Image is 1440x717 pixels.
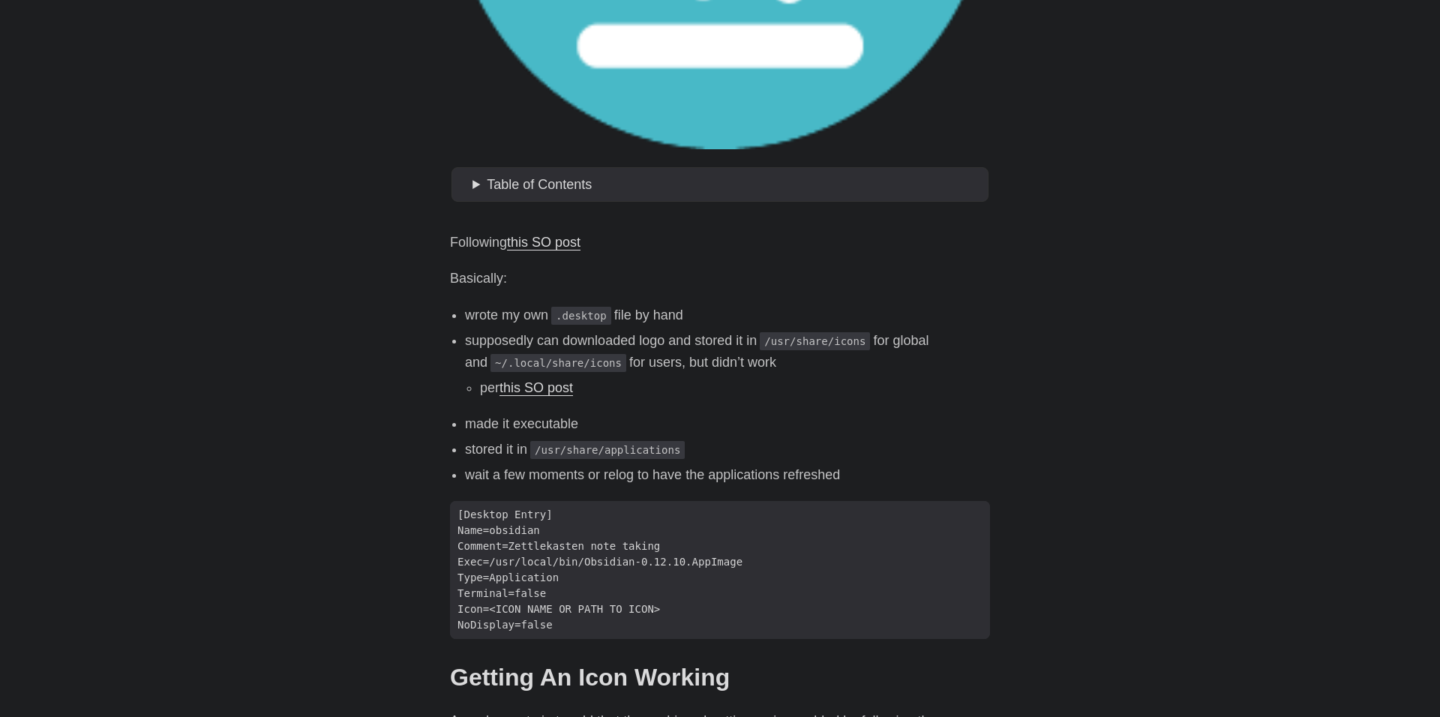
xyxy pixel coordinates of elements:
[450,507,560,523] span: [Desktop Entry]
[450,570,566,586] span: Type=Application
[530,441,685,459] code: /usr/share/applications
[465,304,990,326] li: wrote my own file by hand
[465,439,990,460] li: stored it in
[487,177,592,192] span: Table of Contents
[760,332,870,350] code: /usr/share/icons
[450,523,547,538] span: Name=obsidian
[499,380,573,395] a: this SO post
[480,377,990,399] li: per
[450,617,560,633] span: NoDisplay=false
[450,586,553,601] span: Terminal=false
[450,663,990,691] h2: Getting An Icon Working
[450,232,990,253] p: Following
[507,235,580,250] a: this SO post
[490,354,626,372] code: ~/.local/share/icons
[465,464,990,486] li: wait a few moments or relog to have the applications refreshed
[450,268,990,289] p: Basically:
[450,554,750,570] span: Exec=/usr/local/bin/Obsidian-0.12.10.AppImage
[465,413,990,435] li: made it executable
[450,601,667,617] span: Icon=<ICON NAME OR PATH TO ICON>
[472,174,982,196] summary: Table of Contents
[450,538,667,554] span: Comment=Zettlekasten note taking
[465,330,990,398] li: supposedly can downloaded logo and stored it in for global and for users, but didn’t work
[551,307,611,325] code: .desktop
